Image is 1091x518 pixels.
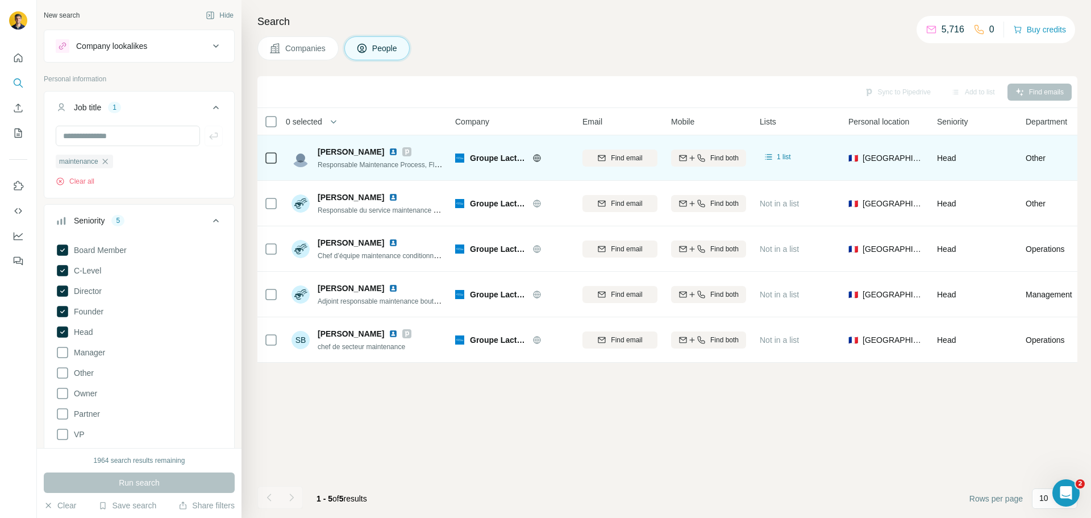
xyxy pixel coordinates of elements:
img: Logo of Groupe Lactalis [455,290,464,299]
button: My lists [9,123,27,143]
span: Groupe Lactalis [470,198,527,209]
button: Find email [582,241,657,258]
button: Find both [671,331,746,349]
button: Share filters [178,500,235,511]
span: Find both [710,153,739,163]
span: Find both [710,198,739,209]
span: Groupe Lactalis [470,289,527,300]
span: Department [1026,116,1067,127]
button: Hide [198,7,241,24]
span: Management [1026,289,1072,300]
span: Not in a list [760,290,799,299]
span: [PERSON_NAME] [318,192,384,203]
span: Head [69,326,93,338]
span: VP [69,429,85,440]
span: Adjoint responsable maintenance bouteille uht [318,296,457,305]
button: Quick start [9,48,27,68]
span: Companies [285,43,327,54]
span: Head [937,154,956,163]
span: Find email [611,244,642,254]
span: People [372,43,398,54]
div: Job title [74,102,101,113]
p: 0 [989,23,994,36]
span: Head [937,290,956,299]
span: 5 [339,494,344,503]
button: Find email [582,195,657,212]
span: chef de secteur maintenance [318,343,405,351]
span: Chef d’équipe maintenance conditionnement [318,251,453,260]
img: Logo of Groupe Lactalis [455,335,464,345]
span: Not in a list [760,335,799,345]
div: Seniority [74,215,105,226]
span: 🇫🇷 [848,243,858,255]
img: LinkedIn logo [389,284,398,293]
span: 🇫🇷 [848,198,858,209]
span: [GEOGRAPHIC_DATA] [863,152,923,164]
span: Find both [710,289,739,300]
span: Not in a list [760,245,799,254]
span: Head [937,199,956,208]
span: [PERSON_NAME] [318,146,384,158]
span: Find email [611,289,642,300]
span: [GEOGRAPHIC_DATA] [863,198,923,209]
img: Logo of Groupe Lactalis [455,245,464,254]
button: Search [9,73,27,93]
span: Find email [611,335,642,345]
img: Avatar [292,285,310,304]
div: New search [44,10,80,20]
span: Other [1026,198,1046,209]
button: Job title1 [44,94,234,126]
span: maintenance [59,156,98,167]
span: Personal location [848,116,909,127]
img: Avatar [292,240,310,258]
h4: Search [257,14,1077,30]
span: of [332,494,339,503]
img: LinkedIn logo [389,147,398,156]
button: Clear all [56,176,94,187]
span: Partner [69,408,100,420]
span: Find both [710,335,739,345]
span: 🇫🇷 [848,152,858,164]
button: Use Surfe on LinkedIn [9,176,27,196]
div: Company lookalikes [76,40,147,52]
span: Company [455,116,489,127]
img: LinkedIn logo [389,329,398,338]
button: Dashboard [9,226,27,246]
div: SB [292,331,310,349]
img: LinkedIn logo [389,193,398,202]
img: Avatar [9,11,27,30]
span: Director [69,285,102,297]
button: Save search [98,500,156,511]
button: Find email [582,331,657,349]
span: [GEOGRAPHIC_DATA] [863,243,923,255]
button: Feedback [9,251,27,271]
img: LinkedIn logo [389,238,398,247]
button: Use Surfe API [9,201,27,221]
button: Seniority5 [44,207,234,239]
span: Founder [69,306,103,317]
span: Find email [611,153,642,163]
button: Find both [671,241,746,258]
span: Groupe Lactalis [470,243,527,255]
span: 1 list [777,152,791,162]
img: Avatar [292,194,310,213]
span: Manager [69,347,105,358]
span: Other [69,367,94,379]
span: Find both [710,244,739,254]
span: [GEOGRAPHIC_DATA] [863,289,923,300]
span: Seniority [937,116,968,127]
span: Email [582,116,602,127]
p: 10 [1039,492,1048,504]
span: Lists [760,116,776,127]
div: 1964 search results remaining [94,455,185,466]
span: Head [937,335,956,345]
button: Enrich CSV [9,98,27,118]
button: Company lookalikes [44,32,234,60]
p: Personal information [44,74,235,84]
button: Clear [44,500,76,511]
iframe: Intercom live chat [1052,479,1080,507]
button: Find both [671,195,746,212]
span: Responsable Maintenance Process, Fluides et Energies [318,160,487,169]
span: Other [1026,152,1046,164]
span: [GEOGRAPHIC_DATA] [863,334,923,346]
